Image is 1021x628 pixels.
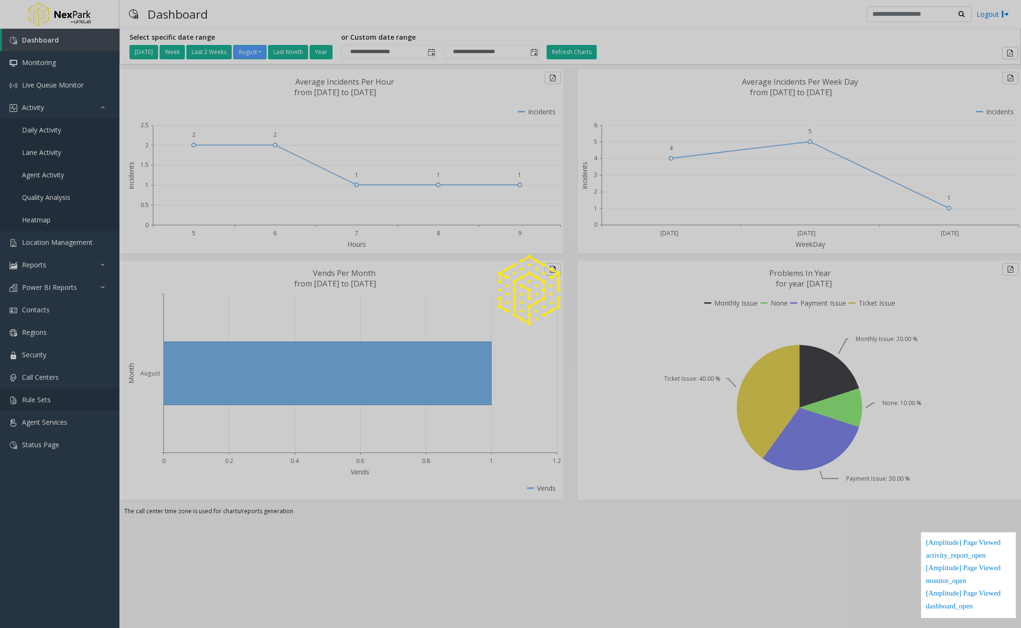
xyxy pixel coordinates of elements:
[926,575,1011,588] div: monitor_open
[926,562,1011,575] div: [Amplitude] Page Viewed
[926,588,1011,601] div: [Amplitude] Page Viewed
[926,601,1011,614] div: dashboard_open
[926,537,1011,550] div: [Amplitude] Page Viewed
[926,550,1011,563] div: activity_report_open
